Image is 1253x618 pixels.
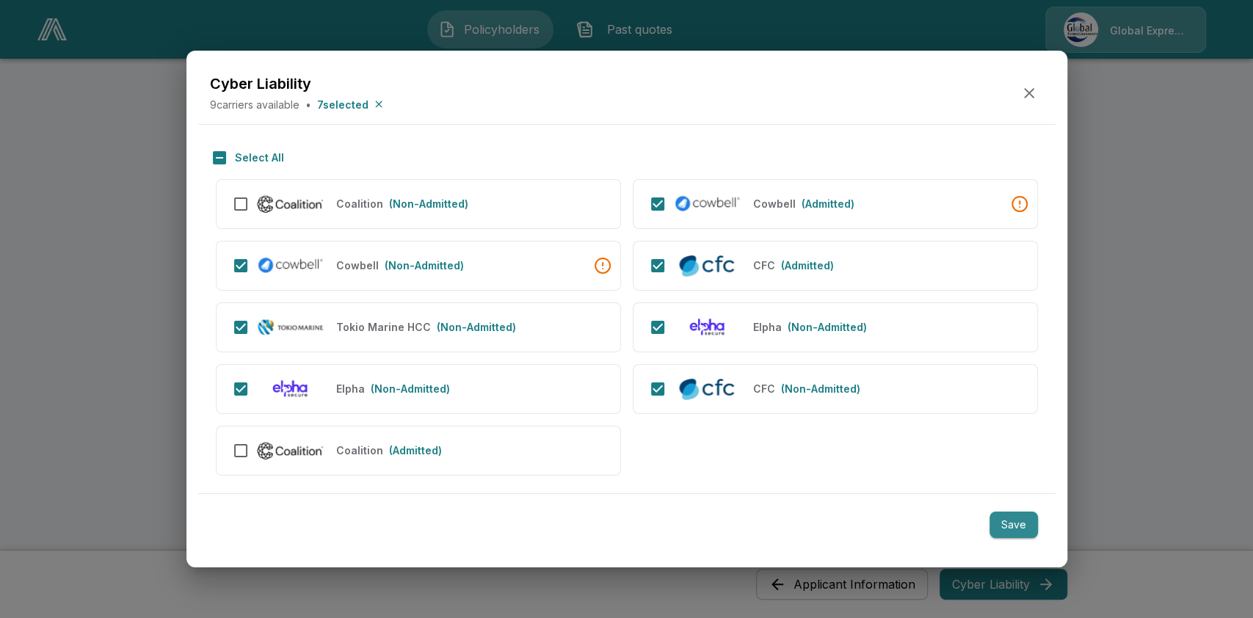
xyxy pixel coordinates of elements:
[781,258,834,273] p: (Admitted)
[673,315,741,339] img: Elpha
[753,196,796,211] p: Cowbell (Admitted)
[235,150,284,165] p: Select All
[788,319,867,335] p: (Non-Admitted)
[317,97,368,112] p: 7 selected
[673,375,741,402] img: CFC
[256,192,324,215] img: Coalition
[389,443,442,458] p: (Admitted)
[1011,195,1028,213] div: • Awaiting Cowbell Account Status.
[256,439,324,462] img: Coalition
[594,257,611,275] div: • Awaiting Cowbell Account Status.
[256,254,324,277] img: Cowbell
[256,377,324,401] img: Elpha
[336,258,379,273] p: Cowbell (Non-Admitted)
[336,196,383,211] p: Coalition (Non-Admitted)
[989,512,1038,539] button: Save
[336,319,431,335] p: Tokio Marine HCC (Non-Admitted)
[336,381,365,396] p: Elpha (Non-Admitted)
[802,196,854,211] p: (Admitted)
[336,443,383,458] p: Coalition (Admitted)
[305,97,311,112] p: •
[256,318,324,335] img: Tokio Marine HCC
[753,381,775,396] p: CFC (Non-Admitted)
[753,258,775,273] p: CFC (Admitted)
[673,252,741,279] img: CFC
[389,196,468,211] p: (Non-Admitted)
[210,97,299,112] p: 9 carriers available
[385,258,464,273] p: (Non-Admitted)
[781,381,860,396] p: (Non-Admitted)
[753,319,782,335] p: Elpha (Non-Admitted)
[673,192,741,215] img: Cowbell
[437,319,516,335] p: (Non-Admitted)
[371,381,450,396] p: (Non-Admitted)
[210,74,386,94] h5: Cyber Liability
